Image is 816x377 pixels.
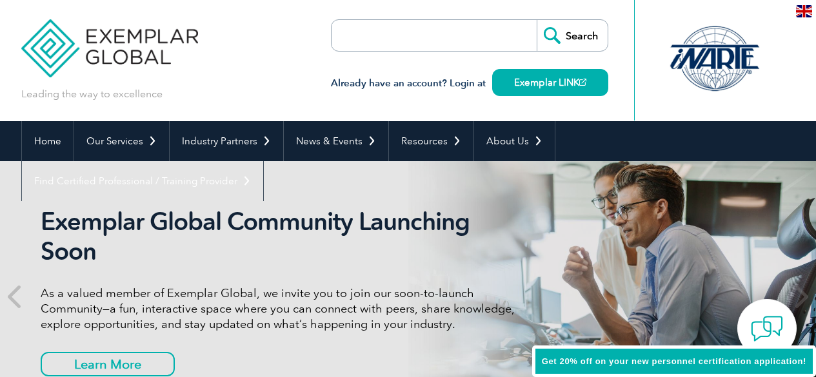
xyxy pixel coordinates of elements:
a: News & Events [284,121,388,161]
a: About Us [474,121,555,161]
a: Industry Partners [170,121,283,161]
a: Resources [389,121,473,161]
a: Home [22,121,74,161]
a: Our Services [74,121,169,161]
input: Search [537,20,608,51]
img: en [796,5,812,17]
img: open_square.png [579,79,586,86]
h2: Exemplar Global Community Launching Soon [41,207,524,266]
h3: Already have an account? Login at [331,75,608,92]
p: As a valued member of Exemplar Global, we invite you to join our soon-to-launch Community—a fun, ... [41,285,524,332]
a: Find Certified Professional / Training Provider [22,161,263,201]
a: Learn More [41,352,175,376]
a: Exemplar LINK [492,69,608,96]
img: contact-chat.png [751,313,783,345]
p: Leading the way to excellence [21,87,163,101]
span: Get 20% off on your new personnel certification application! [542,356,806,366]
